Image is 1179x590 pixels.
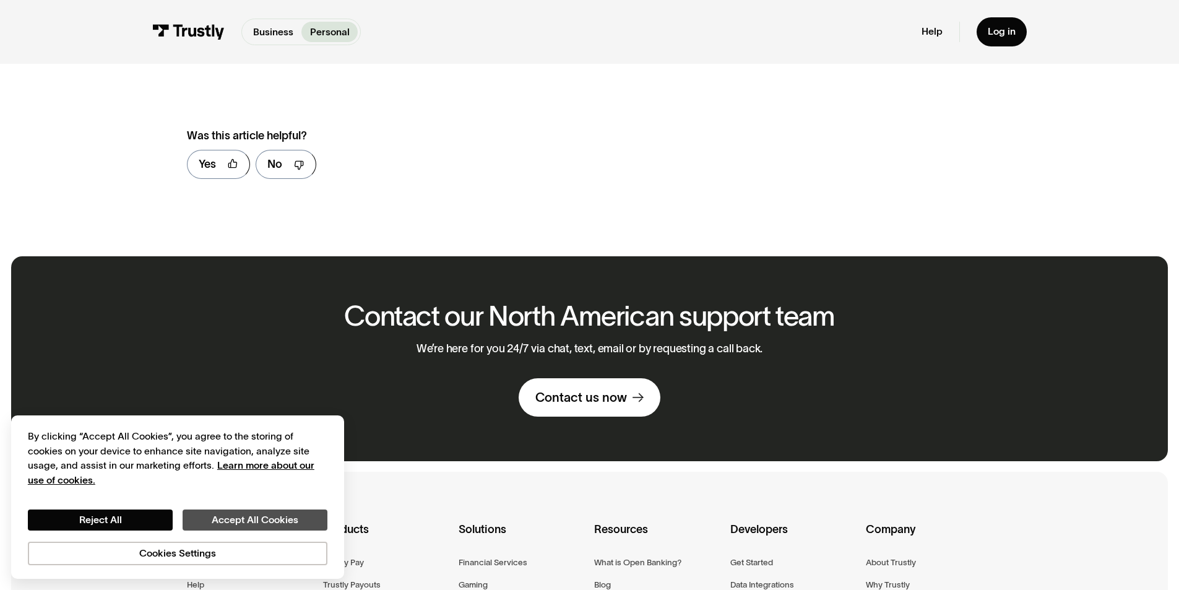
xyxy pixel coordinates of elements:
a: Financial Services [459,555,527,570]
a: Yes [187,150,250,179]
div: No [267,156,282,173]
div: By clicking “Accept All Cookies”, you agree to the storing of cookies on your device to enhance s... [28,429,327,487]
a: Help [922,25,943,38]
div: Products [323,521,449,555]
button: Reject All [28,510,173,531]
p: We’re here for you 24/7 via chat, text, email or by requesting a call back. [417,342,763,356]
a: Contact us now [519,378,660,417]
a: Business [244,22,301,42]
p: Personal [310,25,350,40]
div: Company [866,521,991,555]
p: Business [253,25,293,40]
div: Resources [594,521,720,555]
div: Contact us now [535,389,627,406]
a: Log in [977,17,1027,46]
a: Personal [301,22,358,42]
button: Accept All Cookies [183,510,327,531]
img: Trustly Logo [152,24,225,40]
a: No [256,150,316,179]
div: Yes [199,156,216,173]
div: Log in [988,25,1016,38]
a: About Trustly [866,555,916,570]
h2: Contact our North American support team [344,301,835,331]
div: Was this article helpful? [187,128,675,144]
a: Get Started [730,555,773,570]
button: Cookies Settings [28,542,327,565]
div: Cookie banner [11,415,344,579]
div: Privacy [28,429,327,565]
div: Developers [730,521,856,555]
div: Solutions [459,521,584,555]
a: What is Open Banking? [594,555,681,570]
